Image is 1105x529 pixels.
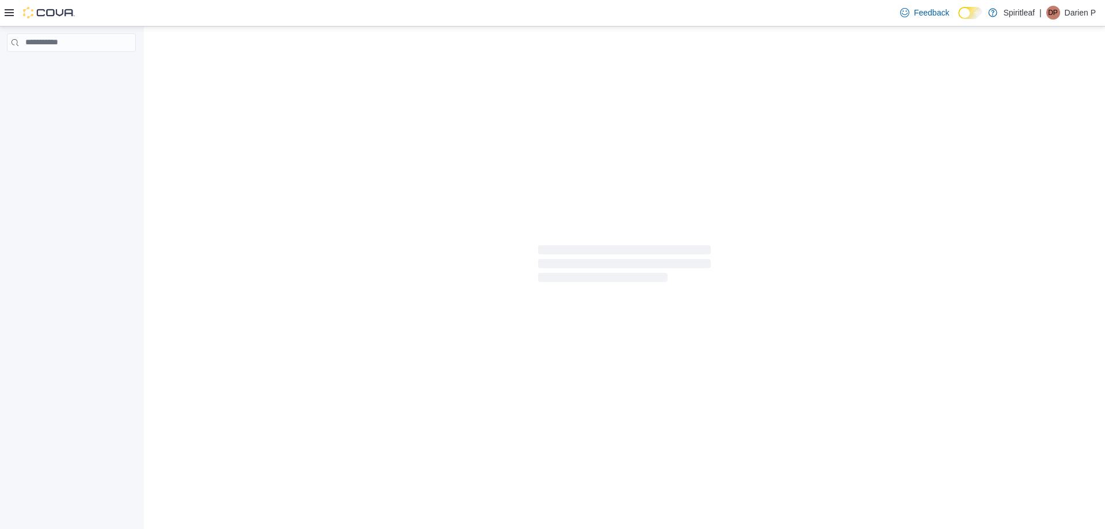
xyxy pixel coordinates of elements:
input: Dark Mode [958,7,982,19]
a: Feedback [896,1,954,24]
p: Spiritleaf [1003,6,1034,20]
p: | [1039,6,1042,20]
span: Loading [538,248,711,284]
span: Feedback [914,7,949,18]
span: DP [1048,6,1058,20]
p: Darien P [1065,6,1096,20]
img: Cova [23,7,75,18]
span: Dark Mode [958,19,959,20]
nav: Complex example [7,54,136,82]
div: Darien P [1046,6,1060,20]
